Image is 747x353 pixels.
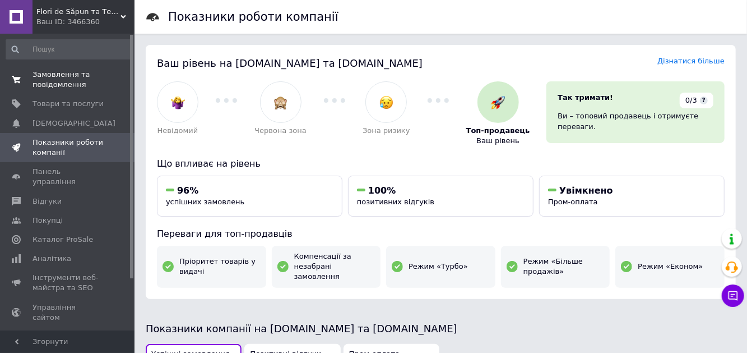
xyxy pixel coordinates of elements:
[166,198,244,206] span: успішних замовлень
[491,95,505,109] img: :rocket:
[33,167,104,187] span: Панель управління
[657,57,725,65] a: Дізнатися більше
[179,256,261,277] span: Пріоритет товарів у видачі
[638,262,703,272] span: Режим «Економ»
[294,251,375,282] span: Компенсації за незабрані замовлення
[33,235,93,245] span: Каталог ProSale
[466,126,530,136] span: Топ-продавець
[33,216,63,226] span: Покупці
[33,118,115,129] span: [DEMOGRAPHIC_DATA]
[363,126,410,136] span: Зона ризику
[368,185,396,196] span: 100%
[157,228,293,239] span: Переваги для топ-продавців
[539,176,725,217] button: УвімкненоПром-оплата
[409,262,468,272] span: Режим «Турбо»
[171,95,185,109] img: :woman-shrugging:
[357,198,434,206] span: позитивних відгуків
[558,93,613,102] span: Так тримати!
[680,93,713,108] div: 0/3
[558,111,713,131] div: Ви – топовий продавець і отримуєте переваги.
[33,196,62,207] span: Відгуки
[33,70,104,90] span: Замовлення та повідомлення
[348,176,533,217] button: 100%позитивних відгуків
[273,95,287,109] img: :see_no_evil:
[168,10,338,24] h1: Показники роботи компанії
[33,99,104,109] span: Товари та послуги
[254,126,307,136] span: Червона зона
[36,7,120,17] span: Flori de Săpun та ТеплоРемікс
[157,158,261,169] span: Що впливає на рівень
[36,17,134,27] div: Ваш ID: 3466360
[33,302,104,323] span: Управління сайтом
[33,273,104,293] span: Інструменти веб-майстра та SEO
[379,95,393,109] img: :disappointed_relieved:
[722,285,744,307] button: Чат з покупцем
[146,323,457,334] span: Показники компанії на [DOMAIN_NAME] та [DOMAIN_NAME]
[177,185,198,196] span: 96%
[548,198,598,206] span: Пром-оплата
[559,185,613,196] span: Увімкнено
[33,254,71,264] span: Аналітика
[476,136,519,146] span: Ваш рівень
[700,97,708,104] span: ?
[157,176,342,217] button: 96%успішних замовлень
[157,57,423,69] span: Ваш рівень на [DOMAIN_NAME] та [DOMAIN_NAME]
[6,39,132,59] input: Пошук
[523,256,605,277] span: Режим «Більше продажів»
[33,137,104,158] span: Показники роботи компанії
[157,126,198,136] span: Невідомий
